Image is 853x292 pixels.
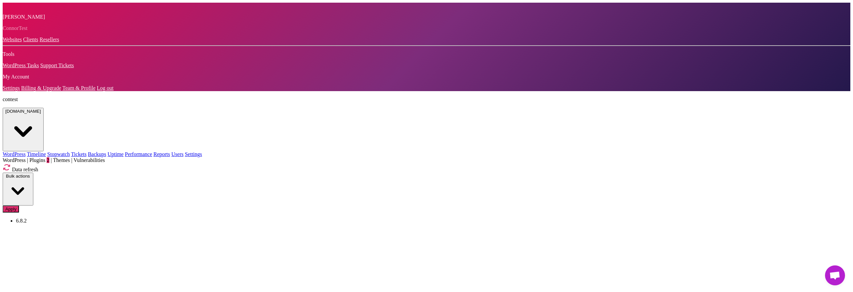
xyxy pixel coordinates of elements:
button: [DOMAIN_NAME] [3,108,44,151]
a: Stopwatch [47,151,70,157]
p: contest [3,96,850,102]
a: Users [171,151,183,157]
button: Bulk actions [3,173,33,206]
span: Vulnerabilities [74,157,105,163]
a: Billing & Upgrade [21,85,61,91]
a: Support Tickets [40,63,74,68]
a: Resellers [40,37,59,42]
a: WordPress Tasks [3,63,39,68]
a: Websites [3,37,22,42]
a: Tickets [71,151,87,157]
a: Team & Profile [62,85,95,91]
span: | [27,157,28,163]
span: 6.8.2 [16,218,27,223]
a: Timeline [27,151,46,157]
a: Backups [88,151,106,157]
a: Clients [23,37,38,42]
span: Themes [53,157,71,163]
button: Apply [3,206,19,213]
p: Tools [3,51,850,57]
p: ConnorTest [3,25,850,31]
p: My Account [3,74,850,80]
span: | [51,157,52,163]
a: Reports [154,151,170,157]
p: [PERSON_NAME] [3,14,850,20]
span: Plugins [29,157,49,163]
a: WordPress [3,151,26,157]
span: 2 [47,157,49,163]
a: Open chat [825,265,845,285]
span: | [71,157,72,163]
a: Settings [3,85,20,91]
a: Log out [97,85,114,91]
a: Settings [185,151,202,157]
span: WordPress [3,157,27,163]
a: Uptime [108,151,124,157]
a: Performance [125,151,152,157]
span: Data refresh [3,167,38,172]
